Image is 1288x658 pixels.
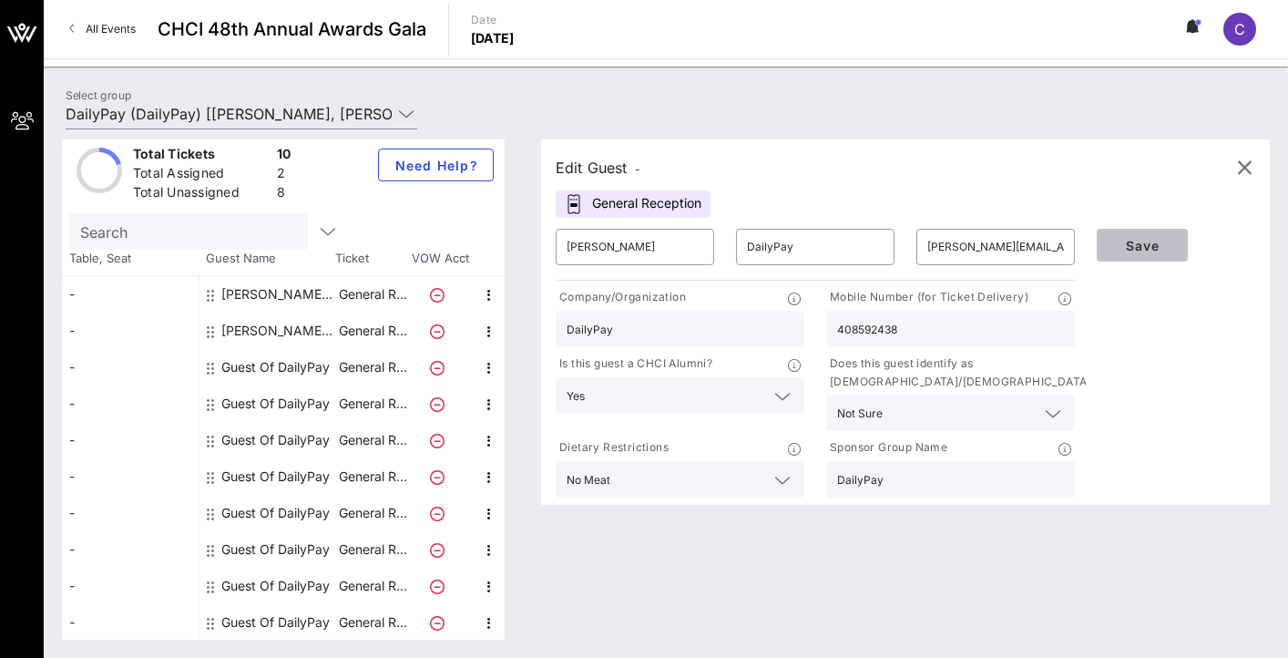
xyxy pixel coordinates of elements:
p: Sponsor Group Name [826,438,947,458]
div: Edit Guest [556,155,640,180]
div: C [1223,13,1256,46]
div: Guest Of DailyPay [221,458,330,495]
div: Total Assigned [133,164,270,187]
button: Save [1097,229,1188,262]
span: Ticket [335,250,408,268]
div: - [62,349,199,386]
div: - [62,313,199,349]
span: VOW Acct [408,250,472,268]
span: - [635,162,640,176]
div: Guest Of DailyPay [221,495,330,531]
p: General R… [336,531,409,568]
p: General R… [336,386,409,422]
p: Dietary Restrictions [556,438,669,458]
p: Company/Organization [556,288,686,307]
div: - [62,458,199,495]
div: Not Sure [826,395,1075,431]
span: Table, Seat [62,250,199,268]
input: Last Name* [747,232,884,262]
p: Mobile Number (for Ticket Delivery) [826,288,1028,307]
p: Is this guest a CHCI Alumni? [556,355,712,374]
div: Guest Of DailyPay [221,604,330,641]
p: General R… [336,276,409,313]
input: First Name* [567,232,703,262]
p: Date [471,11,515,29]
button: Need Help? [378,149,494,181]
span: All Events [86,22,136,36]
div: Nancy Coleman-Chavez DailyPay [221,276,336,313]
div: Yes [556,377,804,414]
div: Guest Of DailyPay [221,531,330,568]
div: No Meat [567,474,610,487]
input: Email* [927,232,1064,262]
div: - [62,568,199,604]
div: - [62,276,199,313]
p: General R… [336,604,409,641]
div: - [62,531,199,568]
div: Paul Midey DailyPay [221,313,336,349]
div: 8 [277,183,291,206]
div: - [62,495,199,531]
p: General R… [336,458,409,495]
div: Guest Of DailyPay [221,422,330,458]
div: - [62,422,199,458]
div: - [62,386,199,422]
p: General R… [336,349,409,386]
p: [DATE] [471,29,515,47]
div: General Reception [556,190,710,218]
span: Guest Name [199,250,335,268]
p: General R… [336,568,409,604]
p: General R… [336,422,409,458]
a: All Events [58,15,147,44]
div: Total Unassigned [133,183,270,206]
span: CHCI 48th Annual Awards Gala [158,15,426,43]
div: Total Tickets [133,145,270,168]
div: - [62,604,199,641]
p: General R… [336,313,409,349]
div: Yes [567,390,585,403]
div: Guest Of DailyPay [221,568,330,604]
div: Guest Of DailyPay [221,349,330,386]
label: Select group [66,88,131,102]
span: Need Help? [394,158,478,173]
p: General R… [336,495,409,531]
div: 10 [277,145,291,168]
div: 2 [277,164,291,187]
div: Guest Of DailyPay [221,386,330,422]
span: Save [1111,238,1173,253]
div: Not Sure [837,407,883,420]
span: C [1234,20,1245,38]
p: Does this guest identify as [DEMOGRAPHIC_DATA]/[DEMOGRAPHIC_DATA]? [826,355,1097,391]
